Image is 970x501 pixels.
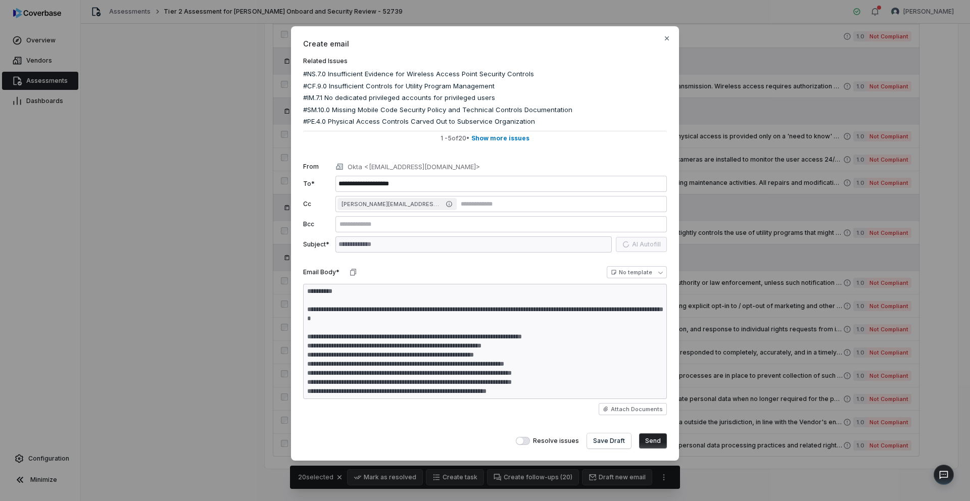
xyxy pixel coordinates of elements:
label: Related Issues [303,57,667,65]
span: [PERSON_NAME][EMAIL_ADDRESS][DOMAIN_NAME] [342,200,443,208]
span: #IM.7.1 No dedicated privileged accounts for privileged users [303,93,495,103]
label: Subject* [303,240,331,248]
span: Attach Documents [611,406,663,413]
button: Resolve issues [516,437,530,445]
button: Attach Documents [599,403,667,415]
span: Create email [303,38,667,49]
span: #CF.9.0 Insufficient Controls for Utility Program Management [303,81,495,91]
label: Cc [303,200,331,208]
button: Save Draft [587,433,631,448]
button: 1 -5of20• Show more issues [303,131,667,146]
span: #NS.7.0 Insufficient Evidence for Wireless Access Point Security Controls [303,69,534,79]
span: Show more issues [471,134,529,142]
span: #PE.4.0 Physical Access Controls Carved Out to Subservice Organization [303,117,535,127]
label: Email Body* [303,268,339,276]
label: Bcc [303,220,331,228]
label: From [303,163,331,171]
span: #SM.10.0 Missing Mobile Code Security Policy and Technical Controls Documentation [303,105,572,115]
button: Send [639,433,667,448]
span: Resolve issues [533,437,579,445]
p: Okta <[EMAIL_ADDRESS][DOMAIN_NAME]> [348,162,480,172]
